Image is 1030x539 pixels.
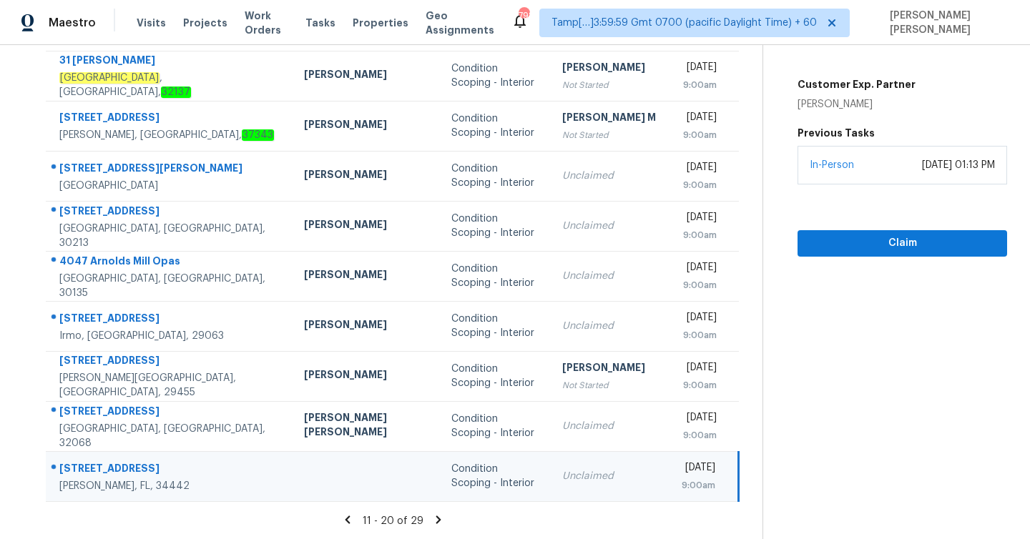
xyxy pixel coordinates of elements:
span: Claim [809,234,996,252]
button: Claim [798,230,1007,257]
div: [DATE] 01:13 PM [922,158,995,172]
div: [DATE] [682,60,717,78]
span: Work Orders [245,9,288,37]
div: Condition Scoping - Interior [451,312,539,340]
em: 32137 [161,86,191,98]
div: [DATE] [682,160,717,178]
em: 37343 [242,129,274,141]
span: Properties [353,16,408,30]
div: [PERSON_NAME] [304,167,428,185]
div: [DATE] [682,360,717,378]
div: [PERSON_NAME] [304,367,428,385]
div: , [GEOGRAPHIC_DATA], [59,71,281,99]
div: [STREET_ADDRESS] [59,404,281,422]
div: Not Started [562,378,659,392]
div: Condition Scoping - Interior [451,212,539,240]
div: 798 [519,9,529,23]
div: Condition Scoping - Interior [451,412,539,440]
div: 9:00am [682,328,717,342]
div: [PERSON_NAME] [304,267,428,285]
div: [DATE] [682,410,717,428]
div: [PERSON_NAME] [PERSON_NAME] [304,410,428,442]
div: Condition Scoping - Interior [451,362,539,390]
span: Visits [137,16,166,30]
div: [PERSON_NAME][GEOGRAPHIC_DATA], [GEOGRAPHIC_DATA], 29455 [59,371,281,400]
div: [GEOGRAPHIC_DATA], [GEOGRAPHIC_DATA], 30135 [59,272,281,300]
h5: Customer Exp. Partner [798,77,916,92]
div: Not Started [562,78,659,92]
span: Geo Assignments [426,9,494,37]
span: Projects [183,16,227,30]
span: Maestro [49,16,96,30]
h5: Previous Tasks [798,126,1007,140]
div: Irmo, [GEOGRAPHIC_DATA], 29063 [59,329,281,343]
div: [PERSON_NAME], FL, 34442 [59,479,281,493]
span: Tasks [305,18,335,28]
span: Tamp[…]3:59:59 Gmt 0700 (pacific Daylight Time) + 60 [551,16,817,30]
span: [PERSON_NAME] [PERSON_NAME] [884,9,1009,37]
div: [GEOGRAPHIC_DATA], [GEOGRAPHIC_DATA], 32068 [59,422,281,450]
div: [STREET_ADDRESS] [59,311,281,329]
a: In-Person [810,160,854,170]
div: [STREET_ADDRESS] [59,204,281,222]
div: [DATE] [682,210,717,228]
div: Condition Scoping - Interior [451,462,539,490]
div: [GEOGRAPHIC_DATA], [GEOGRAPHIC_DATA], 30213 [59,222,281,250]
div: Unclaimed [562,419,659,433]
div: [STREET_ADDRESS][PERSON_NAME] [59,161,281,179]
div: 9:00am [682,178,717,192]
div: [DATE] [682,310,717,328]
div: [PERSON_NAME] M [562,110,659,128]
div: [PERSON_NAME] [562,360,659,378]
div: [GEOGRAPHIC_DATA] [59,179,281,193]
div: 9:00am [682,128,717,142]
div: 9:00am [682,478,715,493]
div: 9:00am [682,78,717,92]
div: [STREET_ADDRESS] [59,110,281,128]
div: 31 [PERSON_NAME] [59,53,281,71]
div: [STREET_ADDRESS] [59,461,281,479]
div: Condition Scoping - Interior [451,61,539,90]
div: Not Started [562,128,659,142]
div: [PERSON_NAME], [GEOGRAPHIC_DATA], [59,128,281,142]
div: Condition Scoping - Interior [451,112,539,140]
span: 11 - 20 of 29 [363,516,423,526]
div: [PERSON_NAME] [562,60,659,78]
div: [DATE] [682,110,717,128]
div: [PERSON_NAME] [304,217,428,235]
div: Unclaimed [562,269,659,283]
div: 9:00am [682,378,717,392]
div: 9:00am [682,278,717,292]
div: [DATE] [682,260,717,278]
div: [DATE] [682,460,715,478]
div: Unclaimed [562,469,659,483]
div: 4047 Arnolds Mill Opas [59,254,281,272]
div: Unclaimed [562,219,659,233]
div: Unclaimed [562,319,659,333]
div: Condition Scoping - Interior [451,162,539,190]
div: [STREET_ADDRESS] [59,353,281,371]
div: [PERSON_NAME] [304,317,428,335]
div: 9:00am [682,228,717,242]
div: [PERSON_NAME] [304,67,428,85]
div: Condition Scoping - Interior [451,262,539,290]
div: [PERSON_NAME] [304,117,428,135]
div: [PERSON_NAME] [798,97,916,112]
div: 9:00am [682,428,717,442]
div: Unclaimed [562,169,659,183]
em: [GEOGRAPHIC_DATA] [59,72,160,84]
